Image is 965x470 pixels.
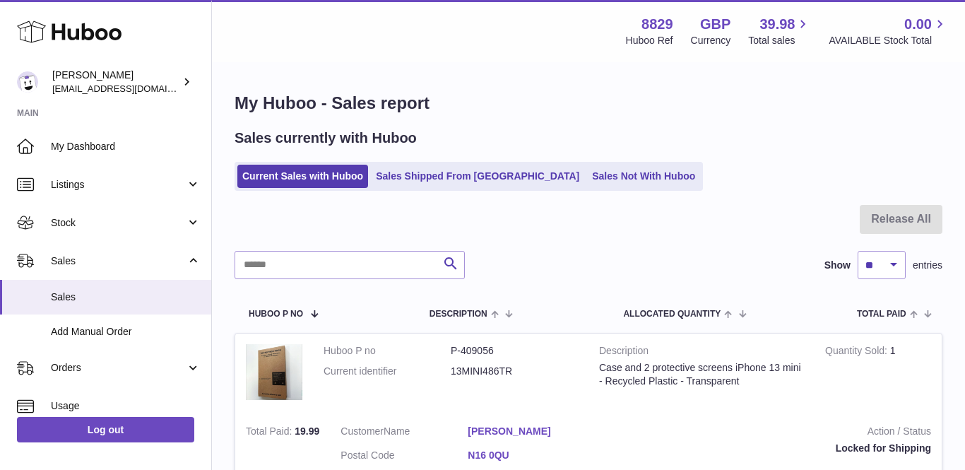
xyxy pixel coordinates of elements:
a: N16 0QU [468,449,595,462]
dd: 13MINI486TR [451,365,578,378]
span: Orders [51,361,186,375]
a: 0.00 AVAILABLE Stock Total [829,15,948,47]
span: Sales [51,254,186,268]
span: 0.00 [904,15,932,34]
a: Log out [17,417,194,442]
dt: Name [341,425,468,442]
div: [PERSON_NAME] [52,69,179,95]
span: Sales [51,290,201,304]
span: Listings [51,178,186,192]
strong: Description [599,344,804,361]
dt: Huboo P no [324,344,451,358]
strong: 8829 [641,15,673,34]
td: 1 [815,334,942,414]
strong: Action / Status [616,425,931,442]
span: AVAILABLE Stock Total [829,34,948,47]
span: ALLOCATED Quantity [623,310,721,319]
div: Currency [691,34,731,47]
span: 39.98 [759,15,795,34]
strong: Total Paid [246,425,295,440]
a: Current Sales with Huboo [237,165,368,188]
h2: Sales currently with Huboo [235,129,417,148]
strong: GBP [700,15,730,34]
span: 19.99 [295,425,319,437]
dd: P-409056 [451,344,578,358]
div: Case and 2 protective screens iPhone 13 mini - Recycled Plastic - Transparent [599,361,804,388]
dt: Postal Code [341,449,468,466]
span: Huboo P no [249,310,303,319]
label: Show [824,259,851,272]
div: Locked for Shipping [616,442,931,455]
a: 39.98 Total sales [748,15,811,47]
span: Stock [51,216,186,230]
img: 88291680273472.png [246,344,302,401]
a: Sales Not With Huboo [587,165,700,188]
a: Sales Shipped From [GEOGRAPHIC_DATA] [371,165,584,188]
span: Total sales [748,34,811,47]
dt: Current identifier [324,365,451,378]
span: Total paid [857,310,906,319]
span: Customer [341,425,384,437]
span: My Dashboard [51,140,201,153]
h1: My Huboo - Sales report [235,92,942,114]
span: Add Manual Order [51,325,201,339]
strong: Quantity Sold [825,345,890,360]
span: [EMAIL_ADDRESS][DOMAIN_NAME] [52,83,208,94]
img: commandes@kpmatech.com [17,71,38,93]
span: entries [913,259,942,272]
a: [PERSON_NAME] [468,425,595,438]
span: Usage [51,399,201,413]
div: Huboo Ref [626,34,673,47]
span: Description [430,310,487,319]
